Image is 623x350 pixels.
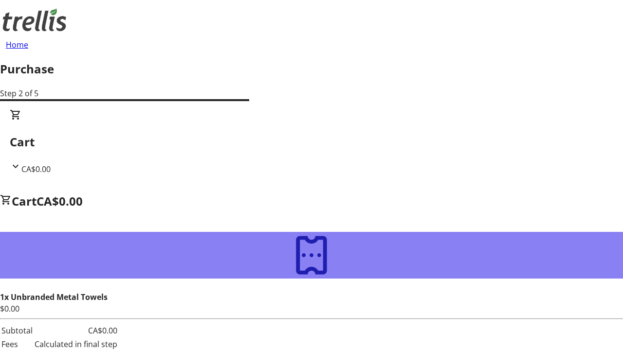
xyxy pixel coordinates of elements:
span: CA$0.00 [37,193,83,209]
div: CartCA$0.00 [10,109,613,175]
span: CA$0.00 [21,164,51,175]
span: Cart [12,193,37,209]
h2: Cart [10,133,613,151]
td: CA$0.00 [34,324,118,337]
td: Subtotal [1,324,33,337]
